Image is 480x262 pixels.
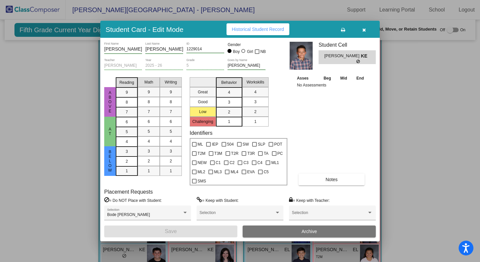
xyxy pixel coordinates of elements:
th: Mid [336,75,351,82]
h3: Student Card - Edit Mode [106,25,183,34]
span: 2 [254,109,256,115]
span: KE [361,53,370,60]
h3: Student Cell [319,42,376,48]
span: Below [107,150,113,173]
span: PC [277,150,283,157]
span: ML3 [214,168,222,176]
button: Archive [243,226,376,237]
span: Archive [301,229,317,234]
span: Workskills [247,79,264,85]
label: = Do NOT Place with Student: [104,197,162,203]
mat-label: Gender [228,42,265,48]
span: 6 [148,119,150,125]
span: Notes [325,177,338,182]
span: Behavior [221,80,237,85]
span: SW [243,140,249,148]
span: Bode [PERSON_NAME] [107,212,150,217]
span: 2 [228,109,230,115]
label: = Keep with Teacher: [289,197,330,203]
span: Reading [119,80,134,85]
span: C5 [264,168,269,176]
span: ML1 [271,159,279,167]
span: POT [274,140,282,148]
span: 8 [170,99,172,105]
span: 1 [148,168,150,174]
span: Save [165,228,177,234]
span: 504 [227,140,234,148]
span: IEP [212,140,218,148]
span: 4 [170,138,172,144]
button: Historical Student Record [227,23,289,35]
span: EVA [247,168,255,176]
span: Historical Student Record [232,27,284,32]
span: 1 [170,168,172,174]
input: Enter ID [186,47,224,52]
span: 8 [148,99,150,105]
div: Girl [247,49,253,55]
span: C4 [257,159,262,167]
span: 5 [170,129,172,134]
span: T3R [247,150,255,157]
span: ML4 [230,168,238,176]
span: TA [264,150,268,157]
span: 5 [148,129,150,134]
span: SLP [258,140,265,148]
span: 1 [254,119,256,125]
span: 7 [148,109,150,115]
span: NEW [198,159,207,167]
span: 1 [126,168,128,174]
span: NB [260,48,266,56]
span: T2R [231,150,239,157]
span: 5 [126,129,128,135]
span: 4 [148,138,150,144]
span: 4 [126,139,128,145]
span: 6 [170,119,172,125]
span: 8 [126,99,128,105]
span: Writing [165,79,177,85]
span: 1 [228,119,230,125]
span: 3 [126,149,128,155]
span: [PERSON_NAME] [PERSON_NAME] [324,53,361,60]
span: SMS [198,177,206,185]
input: goes by name [228,63,265,68]
span: ML [198,140,203,148]
span: 7 [126,109,128,115]
button: Notes [299,174,365,185]
th: Beg [319,75,336,82]
th: Asses [295,75,319,82]
div: Boy [233,49,240,55]
span: 2 [126,158,128,164]
button: Save [104,226,237,237]
span: 9 [126,89,128,95]
td: No Assessments [295,82,369,88]
label: = Keep with Student: [197,197,239,203]
span: 3 [254,99,256,105]
span: At [107,127,113,136]
span: 2 [170,158,172,164]
span: 9 [170,89,172,95]
label: Identifiers [190,130,212,136]
span: C3 [243,159,248,167]
span: T3M [214,150,222,157]
span: 4 [254,89,256,95]
span: 9 [148,89,150,95]
span: C1 [216,159,221,167]
span: 3 [148,148,150,154]
span: C2 [229,159,234,167]
span: 2 [148,158,150,164]
label: Placement Requests [104,189,153,195]
span: 6 [126,119,128,125]
span: ML2 [198,168,205,176]
span: Math [144,79,153,85]
span: 4 [228,89,230,95]
input: teacher [104,63,142,68]
th: End [352,75,369,82]
span: 3 [170,148,172,154]
span: 3 [228,99,230,105]
span: ABove [107,90,113,113]
input: year [145,63,183,68]
input: grade [186,63,224,68]
span: 7 [170,109,172,115]
span: T2M [198,150,205,157]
